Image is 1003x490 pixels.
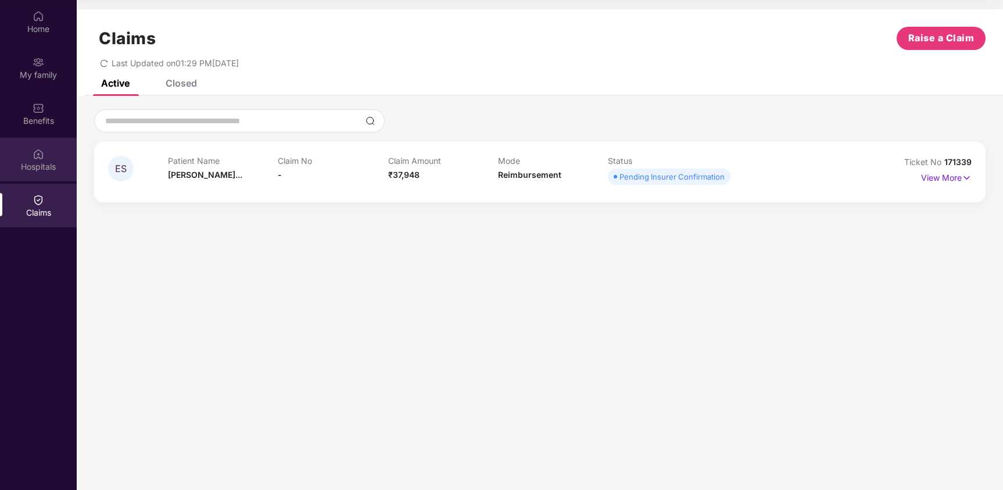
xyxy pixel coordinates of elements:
span: ES [115,164,127,174]
span: Last Updated on 01:29 PM[DATE] [112,58,239,68]
button: Raise a Claim [897,27,986,50]
div: Closed [166,77,197,89]
img: svg+xml;base64,PHN2ZyBpZD0iQmVuZWZpdHMiIHhtbG5zPSJodHRwOi8vd3d3LnczLm9yZy8yMDAwL3N2ZyIgd2lkdGg9Ij... [33,102,44,114]
span: Reimbursement [498,170,561,180]
p: Patient Name [168,156,278,166]
span: 171339 [944,157,972,167]
p: Status [608,156,718,166]
div: Active [101,77,130,89]
span: ₹37,948 [388,170,420,180]
div: Pending Insurer Confirmation [619,171,725,183]
img: svg+xml;base64,PHN2ZyBpZD0iU2VhcmNoLTMyeDMyIiB4bWxucz0iaHR0cDovL3d3dy53My5vcmcvMjAwMC9zdmciIHdpZH... [366,116,375,126]
img: svg+xml;base64,PHN2ZyBpZD0iSG9zcGl0YWxzIiB4bWxucz0iaHR0cDovL3d3dy53My5vcmcvMjAwMC9zdmciIHdpZHRoPS... [33,148,44,160]
p: Claim No [278,156,388,166]
img: svg+xml;base64,PHN2ZyBpZD0iQ2xhaW0iIHhtbG5zPSJodHRwOi8vd3d3LnczLm9yZy8yMDAwL3N2ZyIgd2lkdGg9IjIwIi... [33,194,44,206]
span: redo [100,58,108,68]
p: View More [921,169,972,184]
span: Raise a Claim [908,31,975,45]
span: Ticket No [904,157,944,167]
span: [PERSON_NAME]... [168,170,242,180]
h1: Claims [99,28,156,48]
p: Mode [498,156,608,166]
p: Claim Amount [388,156,498,166]
img: svg+xml;base64,PHN2ZyB3aWR0aD0iMjAiIGhlaWdodD0iMjAiIHZpZXdCb3g9IjAgMCAyMCAyMCIgZmlsbD0ibm9uZSIgeG... [33,56,44,68]
img: svg+xml;base64,PHN2ZyBpZD0iSG9tZSIgeG1sbnM9Imh0dHA6Ly93d3cudzMub3JnLzIwMDAvc3ZnIiB3aWR0aD0iMjAiIG... [33,10,44,22]
img: svg+xml;base64,PHN2ZyB4bWxucz0iaHR0cDovL3d3dy53My5vcmcvMjAwMC9zdmciIHdpZHRoPSIxNyIgaGVpZ2h0PSIxNy... [962,171,972,184]
span: - [278,170,282,180]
